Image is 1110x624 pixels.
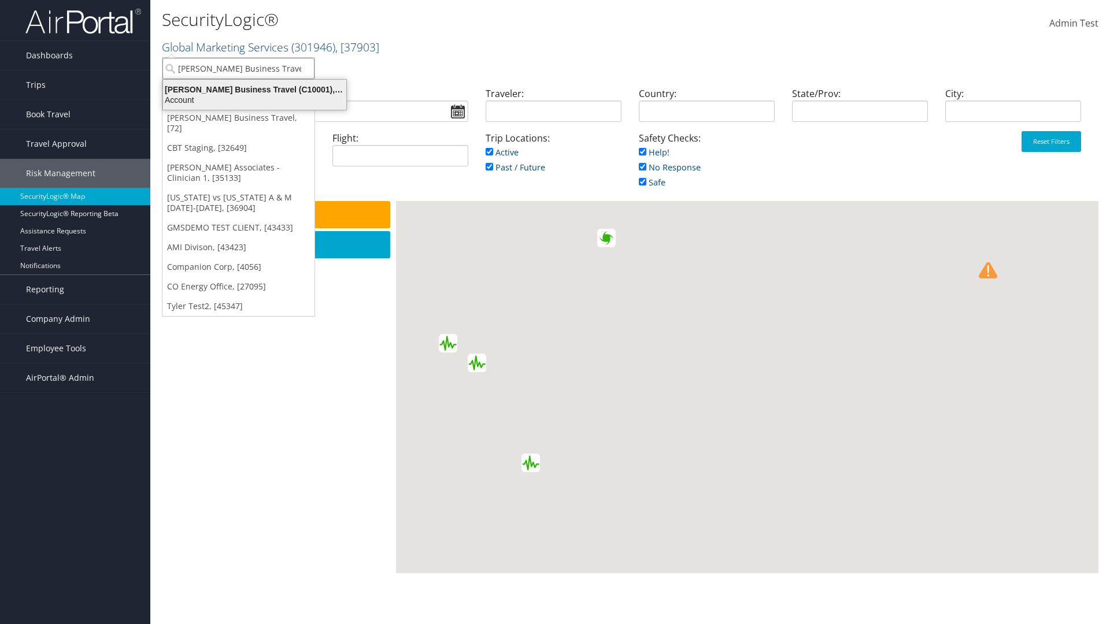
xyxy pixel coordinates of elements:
[162,237,314,257] a: AMI Divison, [43423]
[468,354,486,372] div: Green earthquake alert (Magnitude 4.5M, Depth:10km) in Costa Rica 28/08/2025 07:03 UTC, 2 thousan...
[26,70,46,99] span: Trips
[162,58,314,79] input: Search Accounts
[783,87,937,131] div: State/Prov:
[162,8,786,32] h1: SecurityLogic®
[630,131,783,201] div: Safety Checks:
[162,108,314,138] a: [PERSON_NAME] Business Travel, [72]
[162,218,314,237] a: GMSDEMO TEST CLIENT, [43433]
[639,162,701,173] a: No Response
[291,39,335,55] span: ( 301946 )
[1049,17,1098,29] span: Admin Test
[156,84,353,95] div: [PERSON_NAME] Business Travel (C10001), [72]
[937,87,1090,131] div: City:
[26,159,95,188] span: Risk Management
[477,87,630,131] div: Traveler:
[521,454,540,472] div: Green earthquake alert (Magnitude 4.8M, Depth:260.716km) in Argentina 28/08/2025 17:02 UTC, 130 t...
[477,131,630,186] div: Trip Locations:
[597,229,616,247] div: Green alert for tropical cyclone FERNAND-25. Population affected by Category 1 (120 km/h) wind sp...
[162,296,314,316] a: Tyler Test2, [45347]
[1049,6,1098,42] a: Admin Test
[156,95,353,105] div: Account
[324,131,477,176] div: Flight:
[639,147,669,158] a: Help!
[486,147,519,158] a: Active
[639,177,665,188] a: Safe
[162,61,786,76] p: Filter:
[162,138,314,158] a: CBT Staging, [32649]
[26,363,94,392] span: AirPortal® Admin
[1022,131,1081,152] button: Reset Filters
[439,334,457,352] div: Green earthquake alert (Magnitude 4.6M, Depth:35km) in Guatemala 28/08/2025 14:46 UTC, 130 thousa...
[26,129,87,158] span: Travel Approval
[162,39,379,55] a: Global Marketing Services
[25,8,141,35] img: airportal-logo.png
[26,100,71,129] span: Book Travel
[162,188,314,218] a: [US_STATE] vs [US_STATE] A & M [DATE]-[DATE], [36904]
[162,158,314,188] a: [PERSON_NAME] Associates - Clinician 1, [35133]
[486,162,545,173] a: Past / Future
[162,257,314,277] a: Companion Corp, [4056]
[335,39,379,55] span: , [ 37903 ]
[630,87,783,131] div: Country:
[26,275,64,304] span: Reporting
[26,304,90,333] span: Company Admin
[26,41,73,70] span: Dashboards
[26,334,86,363] span: Employee Tools
[162,277,314,296] a: CO Energy Office, [27095]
